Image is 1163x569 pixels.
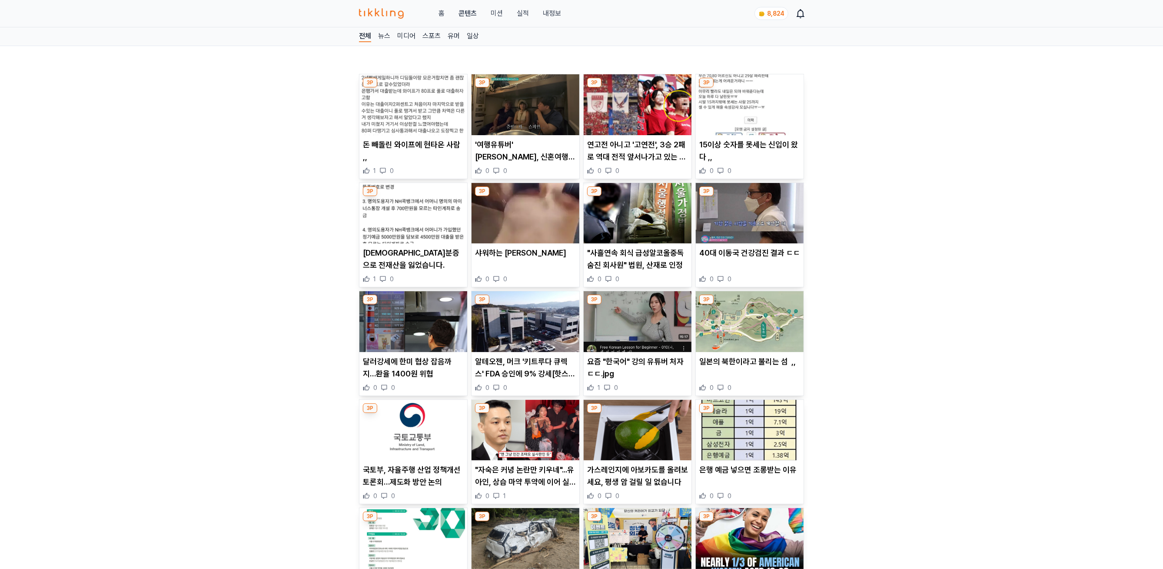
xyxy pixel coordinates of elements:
span: 1 [373,166,376,175]
span: 0 [615,275,619,283]
img: 알테오젠, 머크 '키트루다 큐렉스' FDA 승인에 9% 강세[핫스탁] [472,291,579,352]
span: 0 [598,166,601,175]
div: 3P [363,295,377,304]
img: 위조신분증으로 전재산을 잃었습니다. [359,183,467,244]
p: 국토부, 자율주행 산업 정책개선 토론회…제도화 방안 논의 [363,464,464,488]
img: 외교부, '청년의 날' 기념 커리어 상담 진행 [584,508,691,569]
div: 3P [363,512,377,521]
p: 돈 빼돌린 와이프에 현타온 사람 ,, [363,139,464,163]
span: 0 [503,275,507,283]
img: 은행 예금 넣으면 조롱받는 이유 [696,400,804,461]
a: 스포츠 [422,31,441,42]
span: 0 [503,166,507,175]
div: 3P [475,403,489,413]
span: 0 [728,166,731,175]
button: 미션 [491,8,503,19]
img: 국토부, 자율주행 산업 정책개선 토론회…제도화 방안 논의 [359,400,467,461]
p: "자숙은 커녕 논란만 키우네"...유아인, 상습 마약 투약에 이어 실내 흡연에 꽁초 수북한 재떨이 논란 [475,464,576,488]
a: 실적 [517,8,529,19]
span: 0 [391,492,395,500]
img: 40대 이동국 건강검진 결과 ㄷㄷ [696,183,804,244]
span: 0 [373,492,377,500]
a: 홈 [439,8,445,19]
div: 3P [587,78,601,87]
span: 0 [390,166,394,175]
img: 티끌링 [359,8,404,19]
a: 뉴스 [378,31,390,42]
p: 가스레인지에 아보카도를 올려보세요, 평생 암 걸릴 일 없습니다 [587,464,688,488]
img: "자숙은 커녕 논란만 키우네"...유아인, 상습 마약 투약에 이어 실내 흡연에 꽁초 수북한 재떨이 논란 [472,400,579,461]
div: 3P [363,403,377,413]
span: 0 [728,492,731,500]
span: 8,824 [767,10,784,17]
span: 0 [373,383,377,392]
div: 3P 샤워하는 제로투 비키니 샤워하는 [PERSON_NAME] 0 0 [471,183,580,288]
span: 0 [710,492,714,500]
span: 0 [615,166,619,175]
div: 3P [475,186,489,196]
span: 0 [615,492,619,500]
span: 0 [485,492,489,500]
img: 일본의 북한이라고 불리는 섬 ,, [696,291,804,352]
div: 3P [363,186,377,196]
p: 알테오젠, 머크 '키트루다 큐렉스' FDA 승인에 9% 강세[핫스탁] [475,356,576,380]
img: 연고전 아니고 '고연전', 3승 2패로 역대 전적 앞서나가고 있는 고려대 근황 (+결과, 일정, 축구, 하키) [584,74,691,135]
p: 은행 예금 넣으면 조롱받는 이유 [699,464,800,476]
span: 0 [728,383,731,392]
div: 3P 연고전 아니고 '고연전', 3승 2패로 역대 전적 앞서나가고 있는 고려대 근황 (+결과, 일정, 축구, 하키) 연고전 아니고 '고연전', 3승 2패로 역대 전적 앞서나가... [583,74,692,179]
span: 0 [614,383,618,392]
div: 3P 돈 빼돌린 와이프에 현타온 사람 ,, 돈 빼돌린 와이프에 현타온 사람 ,, 1 0 [359,74,468,179]
div: 3P [699,186,714,196]
img: 15이상 숫자를 못세는 신입이 왔다 ,, [696,74,804,135]
img: '여행유튜버' 곽튜브, 신혼여행지 공개…"야간기차 안타본 예비신부 위해" [472,74,579,135]
div: 3P [699,403,714,413]
a: 일상 [467,31,479,42]
div: 3P 은행 예금 넣으면 조롱받는 이유 은행 예금 넣으면 조롱받는 이유 0 0 [695,399,804,505]
div: 3P 요즘 "한국어" 강의 유튜버 처자ㄷㄷ.jpg 요즘 "한국어" 강의 유튜버 처자ㄷㄷ.jpg 1 0 [583,291,692,396]
p: '여행유튜버' [PERSON_NAME], 신혼여행지 공개…"야간기차 안타본 [DEMOGRAPHIC_DATA] 위해" [475,139,576,163]
div: 3P 15이상 숫자를 못세는 신입이 왔다 ,, 15이상 숫자를 못세는 신입이 왔다 ,, 0 0 [695,74,804,179]
a: 콘텐츠 [459,8,477,19]
a: 전체 [359,31,371,42]
p: 40대 이동국 건강검진 결과 ㄷㄷ [699,247,800,259]
p: [DEMOGRAPHIC_DATA]분증으로 전재산을 잃었습니다. [363,247,464,271]
p: 샤워하는 [PERSON_NAME] [475,247,576,259]
span: 0 [598,275,601,283]
a: 내정보 [543,8,561,19]
div: 3P [475,295,489,304]
div: 3P 달러강세에 한미 협상 잡음까지…환율 1400원 위협 달러강세에 한미 협상 잡음까지…환율 1400원 위협 0 0 [359,291,468,396]
div: 3P [699,512,714,521]
span: 1 [373,275,376,283]
div: 3P "자숙은 커녕 논란만 키우네"...유아인, 상습 마약 투약에 이어 실내 흡연에 꽁초 수북한 재떨이 논란 "자숙은 커녕 논란만 키우네"...유아인, 상습 마약 투약에 이어... [471,399,580,505]
span: 0 [710,166,714,175]
div: 3P [363,78,377,87]
img: 서울시·자치구 "중앙정부 국비, 서울만 불합리한 차등 보조…재정부담 위기" [359,508,467,569]
span: 0 [710,275,714,283]
span: 0 [728,275,731,283]
p: "사흘연속 회식 급성알코올중독 숨진 회사원" 법원, 산재로 인정 [587,247,688,271]
div: 3P [699,295,714,304]
div: 3P '여행유튜버' 곽튜브, 신혼여행지 공개…"야간기차 안타본 예비신부 위해" '여행유튜버' [PERSON_NAME], 신혼여행지 공개…"야간기차 안타본 [DEMOGRAPHI... [471,74,580,179]
div: 3P [475,512,489,521]
img: 달러강세에 한미 협상 잡음까지…환율 1400원 위협 [359,291,467,352]
span: 1 [598,383,600,392]
span: 0 [598,492,601,500]
div: 3P 일본의 북한이라고 불리는 섬 ,, 일본의 북한이라고 불리는 섬 ,, 0 0 [695,291,804,396]
span: 0 [390,275,394,283]
img: 요즘 "한국어" 강의 유튜버 처자ㄷㄷ.jpg [584,291,691,352]
div: 3P [587,186,601,196]
div: 3P 위조신분증으로 전재산을 잃었습니다. [DEMOGRAPHIC_DATA]분증으로 전재산을 잃었습니다. 1 0 [359,183,468,288]
span: 0 [710,383,714,392]
div: 3P 국토부, 자율주행 산업 정책개선 토론회…제도화 방안 논의 국토부, 자율주행 산업 정책개선 토론회…제도화 방안 논의 0 0 [359,399,468,505]
div: 3P [587,512,601,521]
img: 돈 빼돌린 와이프에 현타온 사람 ,, [359,74,467,135]
img: 가평 EV9 분실 최종 후기 [472,508,579,569]
a: 미디어 [397,31,415,42]
img: 샤워하는 제로투 비키니 [472,183,579,244]
span: 0 [391,383,395,392]
img: "사흘연속 회식 급성알코올중독 숨진 회사원" 법원, 산재로 인정 [584,183,691,244]
p: 15이상 숫자를 못세는 신입이 왔다 ,, [699,139,800,163]
div: 3P [587,295,601,304]
div: 3P [587,403,601,413]
span: 0 [485,275,489,283]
